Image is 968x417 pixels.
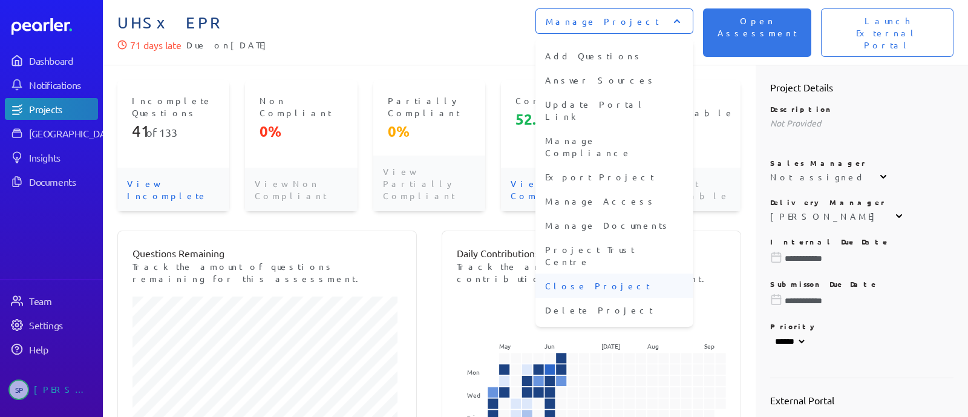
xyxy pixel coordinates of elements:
text: Sep [704,341,715,350]
div: Team [29,295,97,307]
p: of [132,122,215,141]
li: Manage Documents [535,213,693,237]
a: Notifications [5,74,98,96]
p: View Incomplete [117,168,229,211]
li: Answer Sources [535,68,693,92]
p: Incomplete Questions [132,94,215,119]
a: Projects [5,98,98,120]
li: Project Trust Centre [535,237,693,274]
span: UHSx EPR [117,13,535,33]
p: Non Compliant [260,94,342,119]
text: Jun [544,341,555,350]
div: [PERSON_NAME] [770,210,881,222]
span: Due on [DATE] [186,38,272,52]
div: Help [29,343,97,355]
li: Add Questions [535,44,693,68]
p: Internal Due Date [770,237,954,246]
li: Manage Compliance [535,128,693,165]
input: Please choose a due date [770,252,954,264]
div: Settings [29,319,97,331]
li: Update Portal Link [535,92,693,128]
div: [PERSON_NAME] [34,379,94,400]
p: Compliant [515,94,598,107]
p: Submisson Due Date [770,279,954,289]
p: 71 days late [130,38,181,52]
p: Priority [770,321,954,331]
div: Not assigned [770,171,865,183]
a: Dashboard [11,18,98,35]
span: Open Assessment [718,15,797,51]
div: Projects [29,103,97,115]
li: Manage Access [535,189,693,213]
text: [DATE] [601,341,620,350]
span: Sarah Pendlebury [8,379,29,400]
span: Not Provided [770,117,821,128]
text: Wed [467,390,480,399]
p: Partially Compliant [388,94,471,119]
a: [GEOGRAPHIC_DATA] [5,122,98,144]
p: View Partially Compliant [373,156,485,211]
p: View Compliant [501,168,613,211]
a: Settings [5,314,98,336]
p: Track the amount of daily contributions on this assessment. [457,260,726,284]
p: Delivery Manager [770,197,954,207]
li: Delete Project [535,298,693,322]
div: Insights [29,151,97,163]
p: 52.63% [515,110,598,129]
h2: External Portal [770,393,954,407]
a: Documents [5,171,98,192]
h2: Project Details [770,80,954,94]
a: Insights [5,146,98,168]
p: 0% [260,122,342,141]
text: May [499,341,511,350]
p: 0% [388,122,471,141]
p: Daily Contributions [457,246,726,260]
li: Close Project [535,274,693,298]
span: Launch External Portal [836,15,939,51]
div: Dashboard [29,54,97,67]
div: Documents [29,176,97,188]
p: Sales Manager [770,158,954,168]
p: Questions Remaining [132,246,402,260]
button: Open Assessment [703,8,811,57]
div: Notifications [29,79,97,91]
a: SP[PERSON_NAME] [5,375,98,405]
span: 41 [132,122,146,140]
a: Dashboard [5,50,98,71]
button: Launch External Portal [821,8,953,57]
text: Aug [647,341,659,350]
a: Help [5,338,98,360]
input: Please choose a due date [770,295,954,307]
text: Mon [467,367,480,376]
div: [GEOGRAPHIC_DATA] [29,127,119,139]
span: 133 [159,126,177,139]
p: View Non Compliant [245,168,357,211]
li: Export Project [535,165,693,189]
a: Team [5,290,98,312]
p: Description [770,104,954,114]
p: Track the amount of questions remaining for this assessment. [132,260,402,284]
p: Manage Project [546,15,659,27]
